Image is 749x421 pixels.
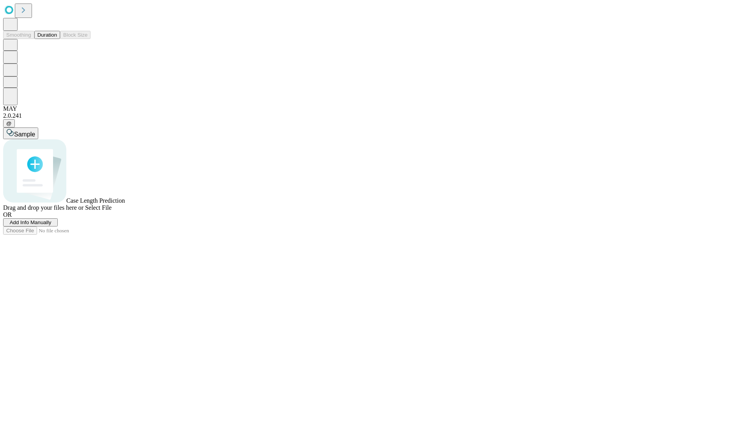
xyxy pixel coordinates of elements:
[10,219,51,225] span: Add Info Manually
[6,120,12,126] span: @
[3,105,746,112] div: MAY
[3,31,34,39] button: Smoothing
[66,197,125,204] span: Case Length Prediction
[3,112,746,119] div: 2.0.241
[3,211,12,218] span: OR
[60,31,91,39] button: Block Size
[3,119,15,127] button: @
[3,218,58,226] button: Add Info Manually
[3,127,38,139] button: Sample
[14,131,35,138] span: Sample
[85,204,112,211] span: Select File
[34,31,60,39] button: Duration
[3,204,83,211] span: Drag and drop your files here or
